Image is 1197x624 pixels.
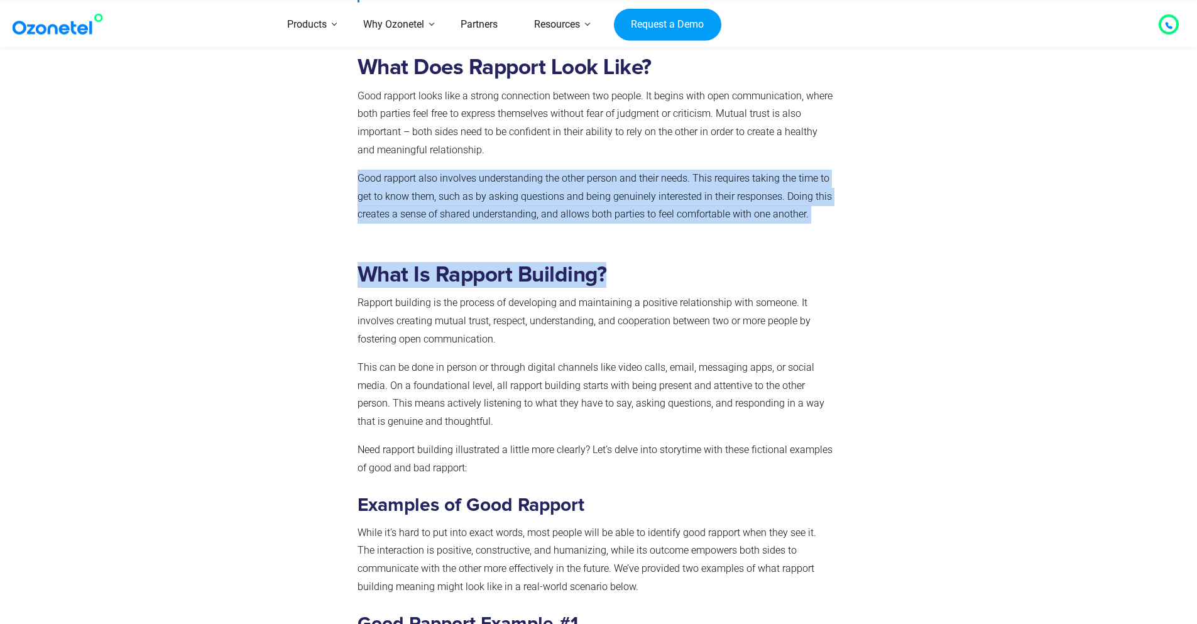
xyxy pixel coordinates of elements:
p: Good rapport looks like a strong connection between two people. It begins with open communication... [358,87,834,160]
strong: Examples of Good Rapport [358,496,584,515]
a: Partners [442,3,516,47]
a: Resources [516,3,598,47]
p: Good rapport also involves understanding the other person and their needs. This requires taking t... [358,170,834,224]
strong: What Is Rapport Building? [358,264,607,286]
strong: What Does Rapport Look Like? [358,57,652,79]
a: Request a Demo [614,8,721,41]
p: While it’s hard to put into exact words, most people will be able to identify good rapport when t... [358,524,834,596]
a: Why Ozonetel [345,3,442,47]
a: Products [269,3,345,47]
p: Need rapport building illustrated a little more clearly? Let’s delve into storytime with these fi... [358,441,834,478]
p: Rapport building is the process of developing and maintaining a positive relationship with someon... [358,294,834,348]
p: This can be done in person or through digital channels like video calls, email, messaging apps, o... [358,359,834,431]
